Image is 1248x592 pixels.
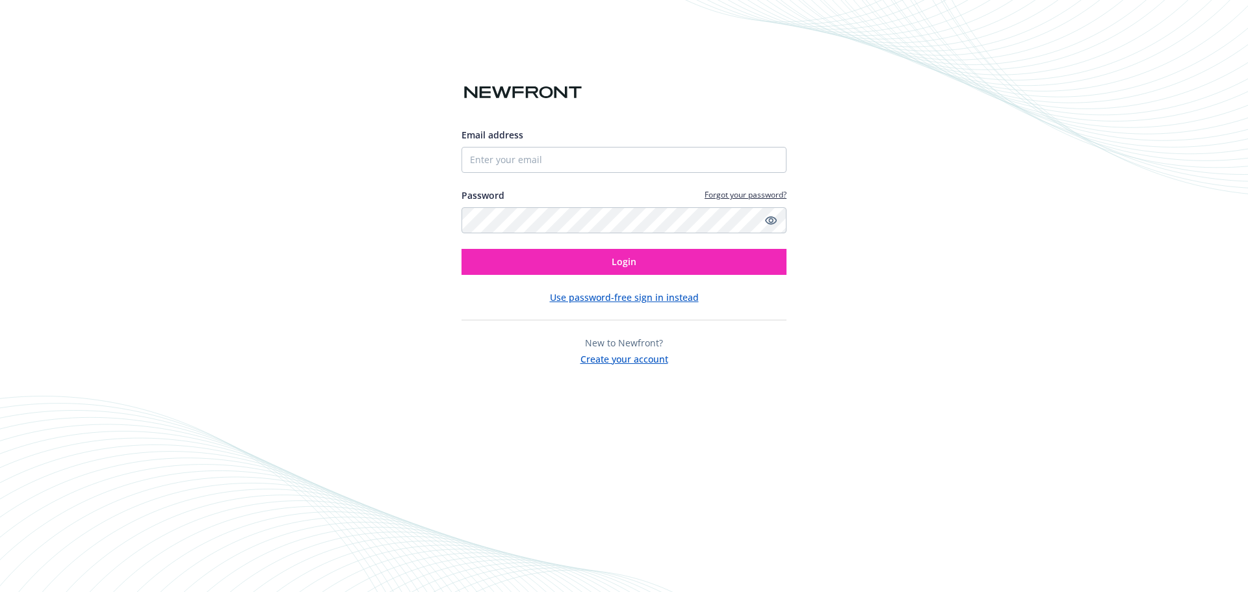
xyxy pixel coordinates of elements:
[461,81,584,104] img: Newfront logo
[461,188,504,202] label: Password
[461,129,523,141] span: Email address
[585,337,663,349] span: New to Newfront?
[461,207,786,233] input: Enter your password
[580,350,668,366] button: Create your account
[461,249,786,275] button: Login
[461,147,786,173] input: Enter your email
[763,212,779,228] a: Show password
[705,189,786,200] a: Forgot your password?
[612,255,636,268] span: Login
[550,290,699,304] button: Use password-free sign in instead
